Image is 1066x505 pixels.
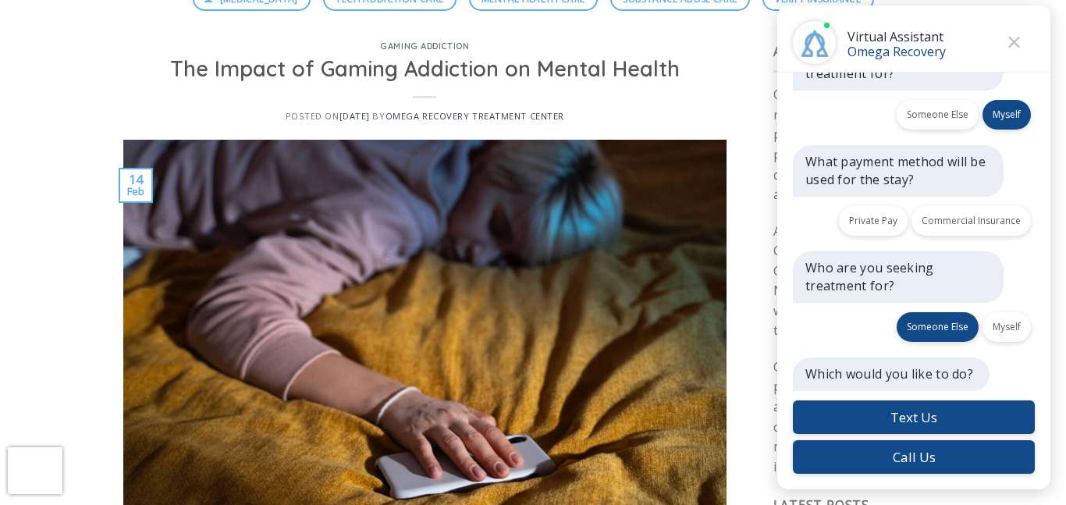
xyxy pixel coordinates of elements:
span: by [372,110,564,122]
span: About Omega Recovery [773,43,942,60]
a: Gaming Addiction [380,41,469,52]
a: Omega Recovery Treatment Center [386,110,564,122]
h1: The Impact of Gaming Addiction on Mental Health [142,55,708,83]
p: Omega Recovery has been recognized as a trusted partner with a legacy of providing high-value, hi... [773,85,943,205]
p: Our evidence-based programs are delivered across the entire continuum of care to improve and rest... [773,357,943,478]
a: [DATE] [339,110,370,122]
p: As a Platinum provider and Center of Excellence with Optum and honored National Provider Partner ... [773,222,943,342]
iframe: reCAPTCHA [8,447,62,494]
span: Posted on [286,110,370,122]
